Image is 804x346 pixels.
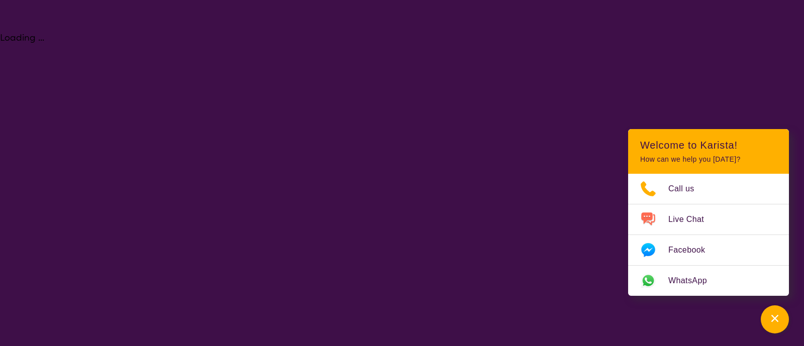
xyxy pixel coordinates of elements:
[668,273,719,288] span: WhatsApp
[628,174,789,296] ul: Choose channel
[640,155,777,164] p: How can we help you [DATE]?
[668,181,707,196] span: Call us
[668,243,717,258] span: Facebook
[761,305,789,333] button: Channel Menu
[668,212,716,227] span: Live Chat
[628,129,789,296] div: Channel Menu
[640,139,777,151] h2: Welcome to Karista!
[628,266,789,296] a: Web link opens in a new tab.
